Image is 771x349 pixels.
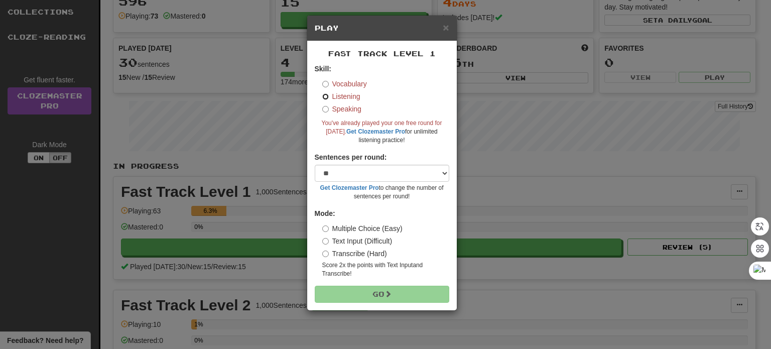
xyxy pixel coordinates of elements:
[322,249,387,259] label: Transcribe (Hard)
[322,238,329,245] input: Text Input (Difficult)
[315,23,449,33] h5: Play
[315,286,449,303] button: Go
[322,261,449,278] small: Score 2x the points with Text Input and Transcribe !
[322,91,360,101] label: Listening
[322,106,329,112] input: Speaking
[315,184,449,201] small: to change the number of sentences per round!
[322,93,329,100] input: Listening
[320,184,379,191] a: Get Clozemaster Pro
[322,225,329,232] input: Multiple Choice (Easy)
[328,49,436,58] span: Fast Track Level 1
[315,119,449,145] small: for unlimited listening practice!
[346,128,405,135] a: Get Clozemaster Pro
[322,120,442,135] span: You've already played your one free round for [DATE].
[322,236,393,246] label: Text Input (Difficult)
[322,79,367,89] label: Vocabulary
[315,152,387,162] label: Sentences per round:
[322,104,361,114] label: Speaking
[315,209,335,217] strong: Mode:
[322,81,329,87] input: Vocabulary
[315,65,331,73] strong: Skill:
[322,223,403,234] label: Multiple Choice (Easy)
[322,251,329,257] input: Transcribe (Hard)
[443,22,449,33] span: ×
[443,22,449,33] button: Close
